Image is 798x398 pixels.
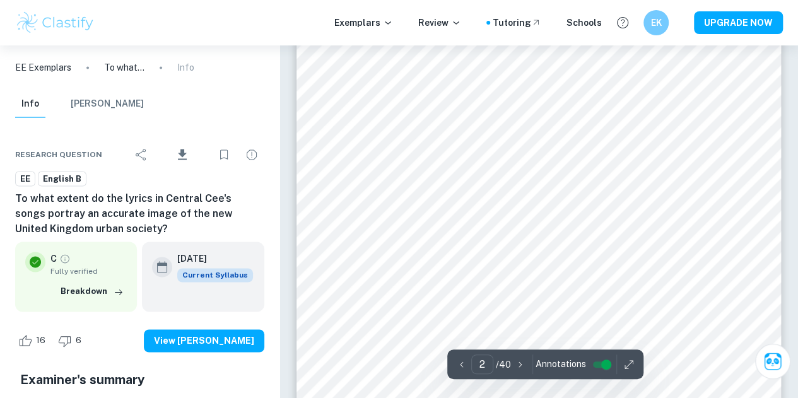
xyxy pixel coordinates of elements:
h6: To what extent do the lyrics in Central Cee's songs portray an accurate image of the new United K... [15,191,264,237]
span: English B [38,173,86,185]
button: [PERSON_NAME] [71,90,144,118]
span: Fully verified [50,266,127,277]
a: Schools [566,16,602,30]
button: Info [15,90,45,118]
div: Like [15,331,52,351]
span: Annotations [536,358,586,371]
button: Help and Feedback [612,12,633,33]
div: This exemplar is based on the current syllabus. Feel free to refer to it for inspiration/ideas wh... [177,268,253,282]
button: Breakdown [57,282,127,301]
div: Share [129,142,154,167]
span: 6 [69,334,88,347]
img: Clastify logo [15,10,95,35]
button: Ask Clai [755,344,790,379]
span: Current Syllabus [177,268,253,282]
span: 16 [29,334,52,347]
span: Research question [15,149,102,160]
div: Report issue [239,142,264,167]
a: EE Exemplars [15,61,71,74]
div: Dislike [55,331,88,351]
a: Grade fully verified [59,253,71,264]
a: EE [15,171,35,187]
button: UPGRADE NOW [694,11,783,34]
p: Exemplars [334,16,393,30]
div: Bookmark [211,142,237,167]
span: EE [16,173,35,185]
p: C [50,252,57,266]
p: Review [418,16,461,30]
a: English B [38,171,86,187]
h6: [DATE] [177,252,243,266]
p: To what extent do the lyrics in Central Cee's songs portray an accurate image of the new United K... [104,61,144,74]
h6: EK [649,16,664,30]
h5: Examiner's summary [20,370,259,389]
p: Info [177,61,194,74]
div: Download [156,138,209,171]
button: View [PERSON_NAME] [144,329,264,352]
a: Tutoring [493,16,541,30]
button: EK [643,10,669,35]
p: / 40 [496,358,511,372]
